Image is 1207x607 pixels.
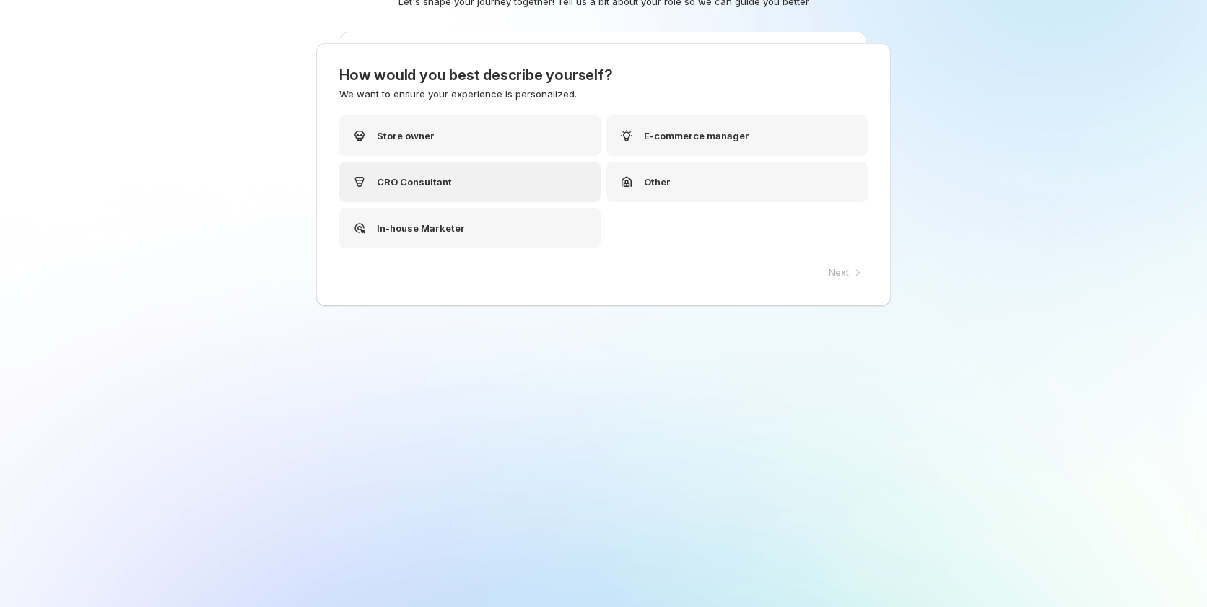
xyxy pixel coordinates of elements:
p: In-house Marketer [377,221,465,235]
p: CRO Consultant [377,175,452,189]
h3: How would you best describe yourself? [339,66,868,84]
p: E-commerce manager [644,128,749,143]
p: Other [644,175,671,189]
span: We want to ensure your experience is personalized. [339,88,577,100]
p: Store owner [377,128,435,143]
